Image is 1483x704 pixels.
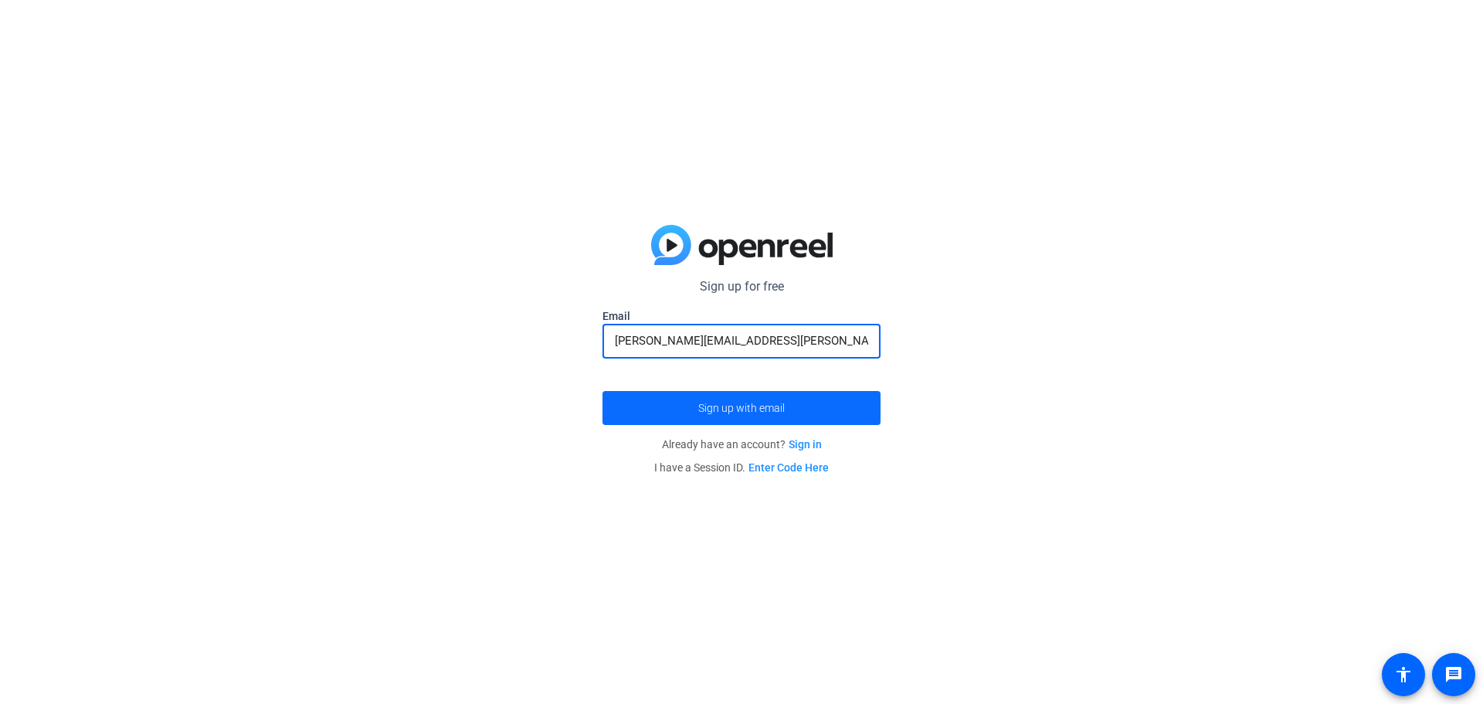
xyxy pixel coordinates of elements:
span: Already have an account? [662,438,822,451]
p: Sign up for free [602,277,881,296]
label: Email [602,308,881,324]
mat-icon: accessibility [1394,665,1413,684]
button: Sign up with email [602,391,881,425]
input: Enter Email Address [615,332,868,350]
img: blue-gradient.svg [651,225,833,265]
mat-icon: message [1444,665,1463,684]
a: Enter Code Here [748,461,829,474]
span: I have a Session ID. [654,461,829,474]
a: Sign in [789,438,822,451]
